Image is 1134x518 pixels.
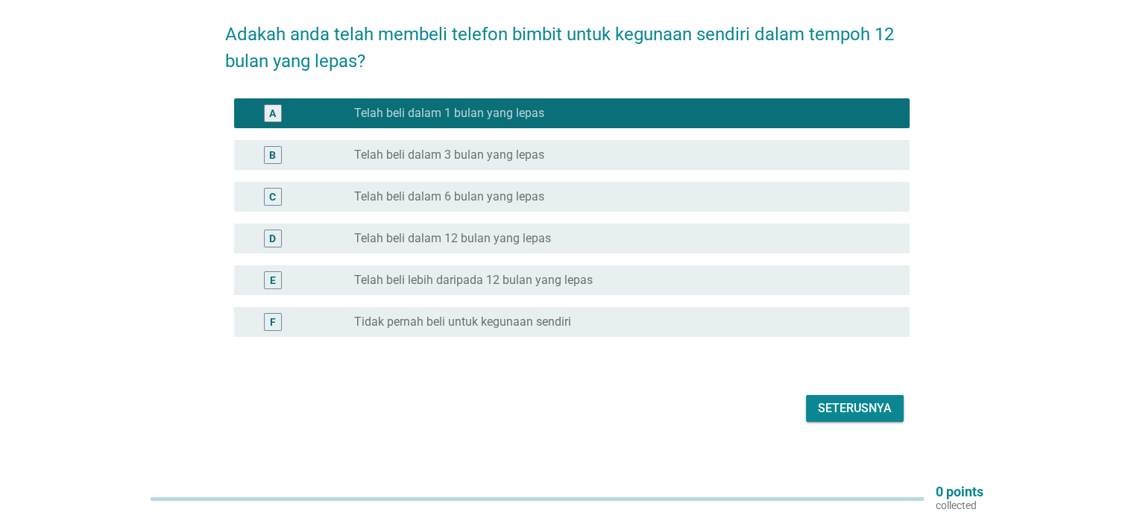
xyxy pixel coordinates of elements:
[269,106,276,121] div: A
[818,399,892,417] div: Seterusnya
[354,148,544,162] label: Telah beli dalam 3 bulan yang lepas
[269,148,276,163] div: B
[354,189,544,204] label: Telah beli dalam 6 bulan yang lepas
[225,6,910,75] h2: Adakah anda telah membeli telefon bimbit untuk kegunaan sendiri dalam tempoh 12 bulan yang lepas?
[936,485,983,499] p: 0 points
[270,273,276,288] div: E
[354,315,571,329] label: Tidak pernah beli untuk kegunaan sendiri
[270,315,276,330] div: F
[936,499,983,512] p: collected
[806,395,904,422] button: Seterusnya
[269,189,276,205] div: C
[269,231,276,247] div: D
[354,106,544,121] label: Telah beli dalam 1 bulan yang lepas
[354,231,551,246] label: Telah beli dalam 12 bulan yang lepas
[354,273,593,288] label: Telah beli lebih daripada 12 bulan yang lepas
